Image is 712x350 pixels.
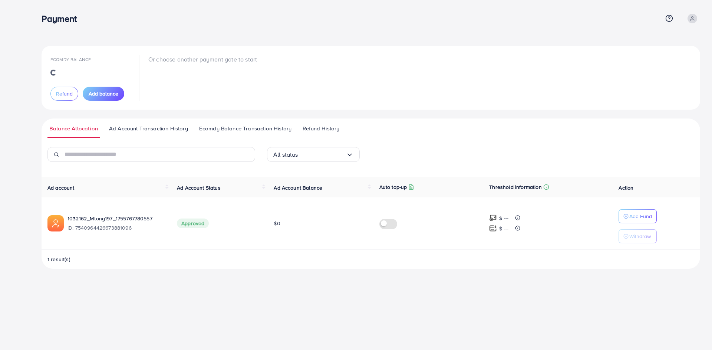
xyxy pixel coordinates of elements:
span: $0 [274,220,280,227]
p: Add Fund [629,212,652,221]
input: Search for option [298,149,346,160]
a: 1032162_Mtong197_1755767780557 [67,215,152,222]
h3: Payment [42,13,83,24]
p: Threshold information [489,183,541,191]
span: Balance Allocation [49,124,98,133]
p: $ --- [499,224,508,233]
span: Ad Account Transaction History [109,124,188,133]
img: top-up amount [489,214,497,222]
button: Add balance [83,87,124,101]
span: Ad Account Balance [274,184,322,191]
div: <span class='underline'>1032162_Mtong197_1755767780557</span></br>7540964426673881096 [67,215,165,232]
img: top-up amount [489,224,497,232]
p: Or choose another payment gate to start [148,55,257,64]
span: Refund History [303,124,339,133]
div: Search for option [267,147,360,162]
span: Ad account [47,184,75,191]
span: ID: 7540964426673881096 [67,224,165,231]
span: Approved [177,219,209,228]
button: Withdraw [619,229,657,243]
button: Add Fund [619,209,657,223]
span: Ecomdy Balance Transaction History [199,124,291,133]
p: Auto top-up [379,183,407,191]
p: Withdraw [629,232,651,241]
span: Ecomdy Balance [50,56,91,63]
span: Add balance [89,90,118,97]
p: $ --- [499,214,508,223]
span: Refund [56,90,73,97]
span: Ad Account Status [177,184,221,191]
img: ic-ads-acc.e4c84228.svg [47,215,64,231]
span: Action [619,184,633,191]
button: Refund [50,87,78,101]
span: All status [273,149,298,160]
span: 1 result(s) [47,256,70,263]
